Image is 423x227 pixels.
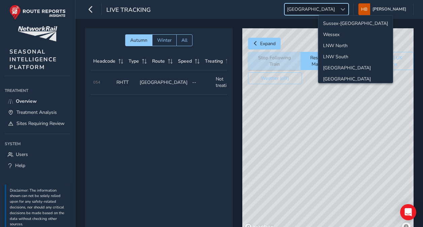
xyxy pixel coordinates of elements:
[5,118,70,129] a: Sites Requiring Review
[5,160,70,171] a: Help
[400,204,416,220] div: Open Intercom Messenger
[114,70,137,95] td: RHTT
[93,80,100,85] span: 054
[285,4,337,15] span: [GEOGRAPHIC_DATA]
[318,62,393,73] li: North and East
[129,58,139,64] span: Type
[16,120,65,127] span: Sites Requiring Review
[176,34,192,46] button: All
[358,3,409,15] button: [PERSON_NAME]
[260,40,276,47] span: Expand
[9,5,66,20] img: rr logo
[358,3,370,15] img: diamond-layout
[318,40,393,51] li: LNW North
[178,58,192,64] span: Speed
[16,98,37,104] span: Overview
[318,18,393,29] li: Sussex-Kent
[213,70,237,95] td: Not treating
[248,72,302,84] button: Weather (off)
[373,3,406,15] span: [PERSON_NAME]
[137,70,190,95] td: [GEOGRAPHIC_DATA]
[93,58,115,64] span: Headcode
[301,52,332,70] button: Reset Map
[15,162,25,169] span: Help
[16,151,28,158] span: Users
[5,139,70,149] div: System
[152,34,176,46] button: Winter
[5,107,70,118] a: Treatment Analysis
[190,70,213,95] td: --
[157,37,172,43] span: Winter
[318,29,393,40] li: Wessex
[5,149,70,160] a: Users
[181,37,187,43] span: All
[318,73,393,85] li: Wales
[205,58,223,64] span: Treating
[16,109,57,116] span: Treatment Analysis
[125,34,152,46] button: Autumn
[18,26,57,41] img: customer logo
[5,96,70,107] a: Overview
[318,51,393,62] li: LNW South
[248,38,281,50] button: Expand
[152,58,165,64] span: Route
[5,86,70,96] div: Treatment
[130,37,147,43] span: Autumn
[106,6,151,15] span: Live Tracking
[9,48,57,71] span: SEASONAL INTELLIGENCE PLATFORM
